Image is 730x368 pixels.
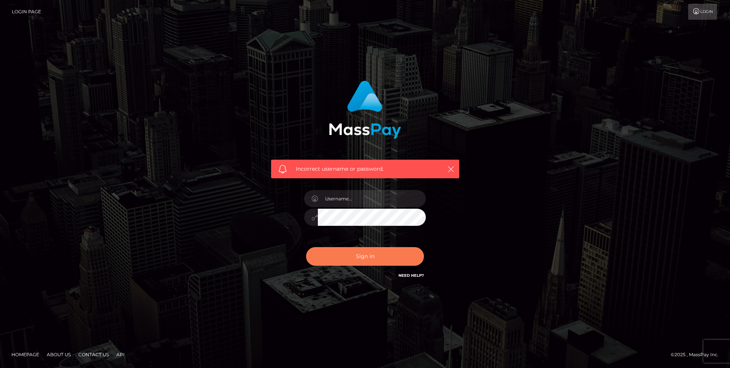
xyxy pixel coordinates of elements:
a: Login Page [12,4,41,20]
a: Need Help? [398,273,424,278]
div: © 2025 , MassPay Inc. [671,351,724,359]
a: Login [688,4,717,20]
a: API [113,349,128,360]
a: Contact Us [75,349,112,360]
button: Sign in [306,247,424,266]
img: MassPay Login [329,81,401,139]
span: Incorrect username or password. [296,165,435,173]
input: Username... [318,190,426,207]
a: About Us [44,349,74,360]
a: Homepage [8,349,42,360]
